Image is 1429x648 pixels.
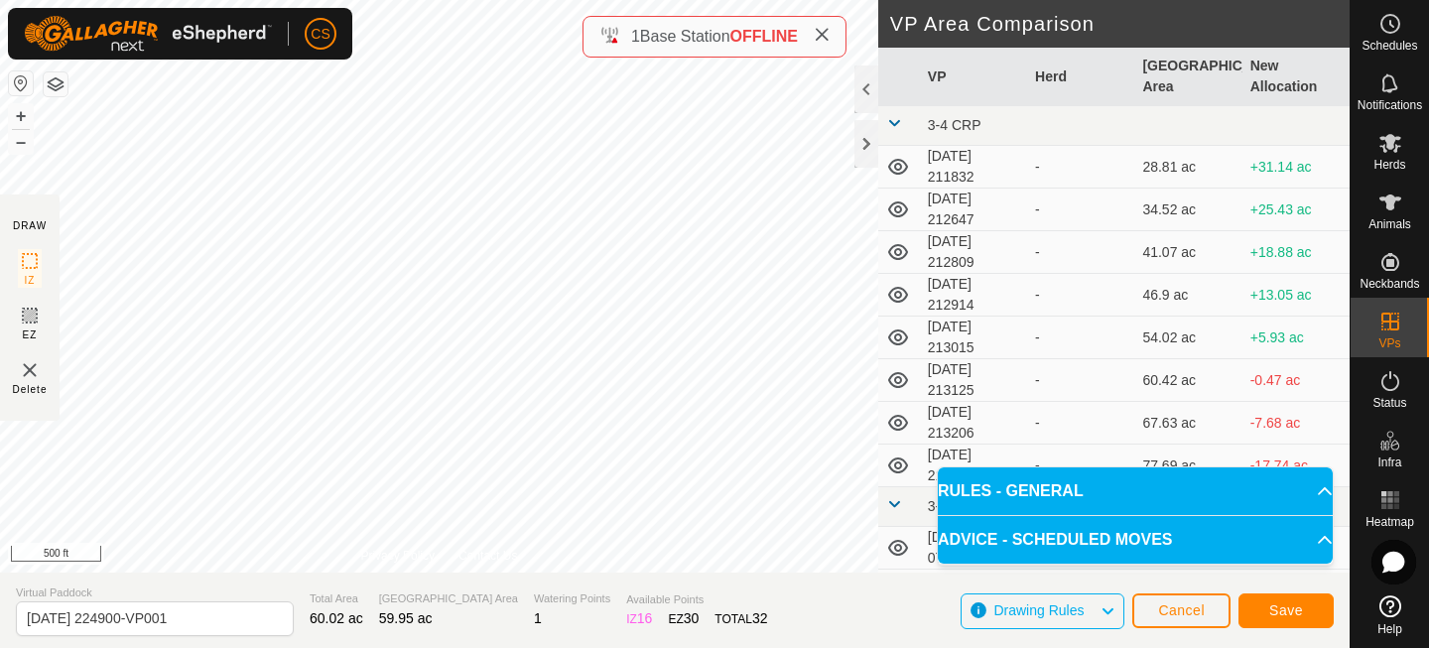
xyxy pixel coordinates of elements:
[1035,285,1126,306] div: -
[1242,402,1350,445] td: -7.68 ac
[534,590,610,607] span: Watering Points
[1035,413,1126,434] div: -
[637,610,653,626] span: 16
[25,273,36,288] span: IZ
[640,28,730,45] span: Base Station
[23,327,38,342] span: EZ
[920,317,1027,359] td: [DATE] 213015
[1134,570,1241,612] td: 46.83 ac
[1134,317,1241,359] td: 54.02 ac
[920,189,1027,231] td: [DATE] 212647
[1134,402,1241,445] td: 67.63 ac
[1134,231,1241,274] td: 41.07 ac
[1351,587,1429,643] a: Help
[1242,274,1350,317] td: +13.05 ac
[938,528,1172,552] span: ADVICE - SCHEDULED MOVES
[684,610,700,626] span: 30
[13,382,48,397] span: Delete
[928,117,981,133] span: 3-4 CRP
[1378,337,1400,349] span: VPs
[1134,359,1241,402] td: 60.42 ac
[1368,218,1411,230] span: Animals
[1242,189,1350,231] td: +25.43 ac
[1362,40,1417,52] span: Schedules
[1134,189,1241,231] td: 34.52 ac
[1372,397,1406,409] span: Status
[1365,516,1414,528] span: Heatmap
[1358,99,1422,111] span: Notifications
[1269,602,1303,618] span: Save
[9,104,33,128] button: +
[920,274,1027,317] td: [DATE] 212914
[1360,278,1419,290] span: Neckbands
[920,359,1027,402] td: [DATE] 213125
[1242,231,1350,274] td: +18.88 ac
[360,547,435,565] a: Privacy Policy
[1035,199,1126,220] div: -
[1035,242,1126,263] div: -
[1242,570,1350,612] td: +13.12 ac
[311,24,329,45] span: CS
[626,591,767,608] span: Available Points
[920,445,1027,487] td: [DATE] 213304
[13,218,47,233] div: DRAW
[920,146,1027,189] td: [DATE] 211832
[1134,445,1241,487] td: 77.69 ac
[1035,157,1126,178] div: -
[1134,48,1241,106] th: [GEOGRAPHIC_DATA] Area
[1242,317,1350,359] td: +5.93 ac
[938,467,1333,515] p-accordion-header: RULES - GENERAL
[9,130,33,154] button: –
[18,358,42,382] img: VP
[938,479,1084,503] span: RULES - GENERAL
[1242,445,1350,487] td: -17.74 ac
[458,547,517,565] a: Contact Us
[752,610,768,626] span: 32
[920,231,1027,274] td: [DATE] 212809
[920,48,1027,106] th: VP
[1242,359,1350,402] td: -0.47 ac
[44,72,67,96] button: Map Layers
[1134,146,1241,189] td: 28.81 ac
[9,71,33,95] button: Reset Map
[993,602,1084,618] span: Drawing Rules
[1377,623,1402,635] span: Help
[890,12,1350,36] h2: VP Area Comparison
[310,610,363,626] span: 60.02 ac
[379,590,518,607] span: [GEOGRAPHIC_DATA] Area
[626,608,652,629] div: IZ
[1132,593,1231,628] button: Cancel
[631,28,640,45] span: 1
[928,498,984,514] span: 3-4 Draw
[920,527,1027,570] td: [DATE] 070348
[16,584,294,601] span: Virtual Paddock
[1134,274,1241,317] td: 46.9 ac
[1242,146,1350,189] td: +31.14 ac
[938,516,1333,564] p-accordion-header: ADVICE - SCHEDULED MOVES
[730,28,798,45] span: OFFLINE
[1027,48,1134,106] th: Herd
[1373,159,1405,171] span: Herds
[714,608,767,629] div: TOTAL
[1242,48,1350,106] th: New Allocation
[1035,370,1126,391] div: -
[24,16,272,52] img: Gallagher Logo
[1377,456,1401,468] span: Infra
[310,590,363,607] span: Total Area
[1035,327,1126,348] div: -
[1158,602,1205,618] span: Cancel
[379,610,433,626] span: 59.95 ac
[1035,455,1126,476] div: -
[920,402,1027,445] td: [DATE] 213206
[668,608,699,629] div: EZ
[920,570,1027,612] td: [DATE] 161954
[1238,593,1334,628] button: Save
[534,610,542,626] span: 1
